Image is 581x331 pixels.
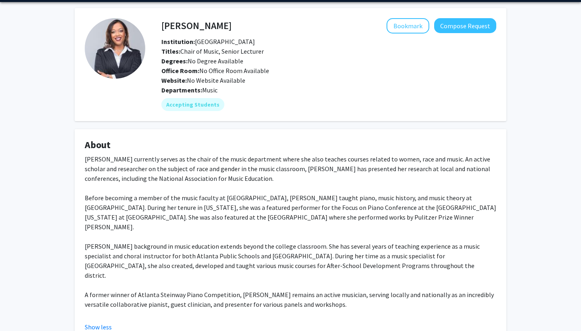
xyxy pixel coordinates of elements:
h4: About [85,139,496,151]
b: Institution: [161,38,195,46]
span: No Office Room Available [161,67,269,75]
span: [GEOGRAPHIC_DATA] [195,38,255,46]
span: No Degree Available [161,57,243,65]
b: Office Room: [161,67,199,75]
div: [PERSON_NAME] currently serves as the chair of the music department where she also teaches course... [85,154,496,319]
img: Profile Picture [85,18,145,79]
span: No Website Available [161,76,245,84]
button: Compose Request to Paula Grissom-Broughton [434,18,496,33]
h4: [PERSON_NAME] [161,18,232,33]
b: Titles: [161,47,180,55]
button: Add Paula Grissom-Broughton to Bookmarks [387,18,429,34]
span: Chair of Music, Senior Lecturer [161,47,264,55]
b: Website: [161,76,187,84]
span: Music [202,86,217,94]
b: Departments: [161,86,202,94]
iframe: Chat [6,295,34,325]
b: Degrees: [161,57,188,65]
mat-chip: Accepting Students [161,98,224,111]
